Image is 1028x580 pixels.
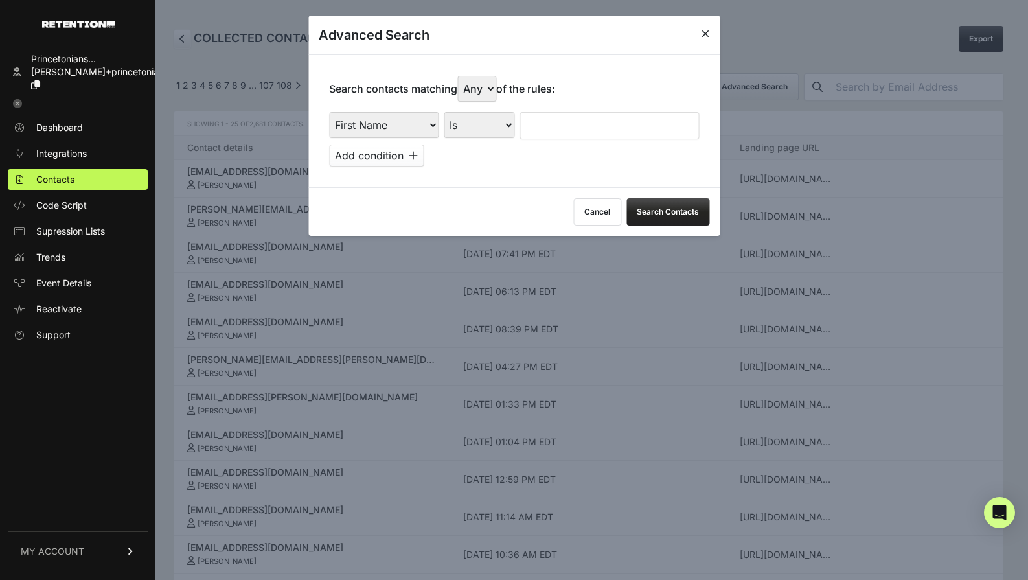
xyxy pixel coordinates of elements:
[8,531,148,571] a: MY ACCOUNT
[8,169,148,190] a: Contacts
[42,21,115,28] img: Retention.com
[8,195,148,216] a: Code Script
[36,277,91,290] span: Event Details
[319,26,429,44] h3: Advanced Search
[8,143,148,164] a: Integrations
[31,52,172,65] div: Princetonians...
[21,545,84,558] span: MY ACCOUNT
[8,273,148,294] a: Event Details
[36,147,87,160] span: Integrations
[329,145,424,167] button: Add condition
[36,303,82,316] span: Reactivate
[626,198,709,226] button: Search Contacts
[8,221,148,242] a: Supression Lists
[36,329,71,342] span: Support
[8,49,148,95] a: Princetonians... [PERSON_NAME]+princetonian...
[573,198,621,226] button: Cancel
[984,497,1015,528] div: Open Intercom Messenger
[8,247,148,268] a: Trends
[36,173,74,186] span: Contacts
[36,251,65,264] span: Trends
[36,121,83,134] span: Dashboard
[36,199,87,212] span: Code Script
[36,225,105,238] span: Supression Lists
[31,66,172,77] span: [PERSON_NAME]+princetonian...
[8,299,148,319] a: Reactivate
[329,76,555,102] p: Search contacts matching of the rules:
[8,117,148,138] a: Dashboard
[8,325,148,345] a: Support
